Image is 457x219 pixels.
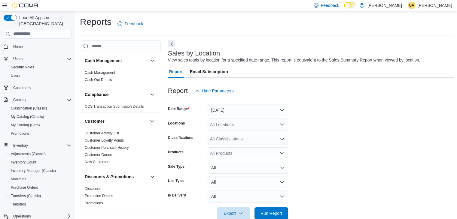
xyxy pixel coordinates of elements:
span: Promotions [11,131,29,136]
span: Inventory Manager (Classic) [8,167,72,174]
label: Is Delivery [168,193,186,198]
button: Customer [149,118,156,125]
span: Catalog [13,97,26,102]
img: Cova [12,2,39,8]
span: Promotion Details [85,193,113,198]
div: Compliance [80,103,161,112]
span: New Customers [85,160,110,164]
button: Cash Management [149,57,156,64]
button: All [208,190,288,202]
button: Manifests [6,175,74,183]
span: Email Subscription [190,66,228,78]
label: Locations [168,121,185,126]
h3: Customer [85,118,104,124]
a: Promotion Details [85,194,113,198]
span: Transfers (Classic) [11,193,41,198]
input: Dark Mode [344,2,357,8]
button: Compliance [85,91,148,97]
h3: Cash Management [85,58,122,64]
span: Transfers [8,201,72,208]
span: My Catalog (Classic) [11,114,44,119]
button: Catalog [11,96,28,103]
span: Home [13,44,23,49]
span: Transfers (Classic) [8,192,72,199]
span: Cash Out Details [85,77,112,82]
button: Discounts & Promotions [149,173,156,180]
a: Transfers [8,201,28,208]
span: Report [169,66,183,78]
span: Inventory Count [11,160,36,165]
button: Open list of options [280,122,285,127]
a: Customer Activity List [85,131,119,135]
span: Inventory [13,143,28,148]
a: Customer Loyalty Points [85,138,124,142]
a: Home [11,43,25,50]
p: | [404,2,406,9]
a: Discounts [85,187,101,191]
a: Users [8,72,23,79]
span: Security Roles [8,64,72,71]
a: Promotions [85,201,103,205]
span: Adjustments (Classic) [11,151,46,156]
h3: Report [168,87,188,94]
span: Users [13,56,23,61]
button: Classification (Classic) [6,104,74,112]
span: Customers [13,85,31,90]
a: Customer Queue [85,153,112,157]
span: OCS Transaction Submission Details [85,104,144,109]
a: Purchase Orders [8,184,41,191]
button: Security Roles [6,63,74,71]
label: Use Type [168,178,184,183]
a: Inventory Count [8,159,39,166]
span: Customers [11,84,72,91]
button: Transfers (Classic) [6,192,74,200]
span: Cash Management [85,70,115,75]
button: Promotions [6,129,74,138]
span: Customer Loyalty Points [85,138,124,143]
button: All [208,162,288,174]
div: Cash Management [80,69,161,86]
button: Discounts & Promotions [85,174,148,180]
div: Usama Alhassani [408,2,415,9]
span: Load All Apps in [GEOGRAPHIC_DATA] [17,15,72,27]
a: Cash Management [85,70,115,75]
span: Inventory [11,142,72,149]
span: Catalog [11,96,72,103]
h1: Reports [80,16,111,28]
span: Security Roles [11,65,34,70]
label: Date Range [168,106,189,111]
button: [DATE] [208,104,288,116]
a: OCS Transaction Submission Details [85,104,144,109]
button: Home [1,42,74,51]
a: Promotions [8,130,32,137]
a: My Catalog (Beta) [8,121,42,129]
label: Classifications [168,135,193,140]
button: Users [11,55,25,62]
div: Discounts & Promotions [80,185,161,209]
button: Inventory [1,141,74,150]
button: Purchase Orders [6,183,74,192]
button: My Catalog (Beta) [6,121,74,129]
span: Inventory Count [8,159,72,166]
button: All [208,176,288,188]
p: [PERSON_NAME] [418,2,452,9]
label: Products [168,150,184,154]
h3: Discounts & Promotions [85,174,134,180]
span: My Catalog (Classic) [8,113,72,120]
span: Purchase Orders [11,185,38,190]
span: Customer Purchase History [85,145,129,150]
a: Customer Purchase History [85,145,129,150]
button: Inventory [11,142,30,149]
button: Open list of options [280,136,285,141]
button: Compliance [149,91,156,98]
span: Manifests [11,177,26,181]
span: Inventory Manager (Classic) [11,168,56,173]
a: Classification (Classic) [8,105,50,112]
a: Transfers (Classic) [8,192,43,199]
button: Inventory Manager (Classic) [6,166,74,175]
button: Cash Management [85,58,148,64]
